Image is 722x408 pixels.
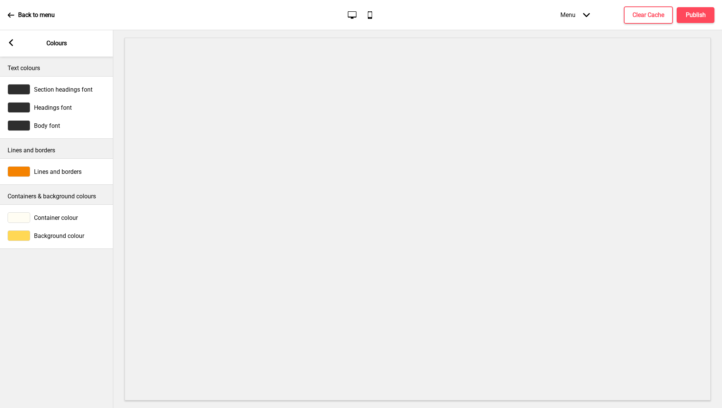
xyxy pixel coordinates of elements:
span: Background colour [34,232,84,239]
span: Container colour [34,214,78,221]
div: Headings font [8,102,106,113]
div: Background colour [8,230,106,241]
div: Body font [8,120,106,131]
p: Lines and borders [8,146,106,155]
span: Lines and borders [34,168,82,175]
span: Body font [34,122,60,129]
div: Container colour [8,212,106,223]
h4: Publish [686,11,706,19]
p: Text colours [8,64,106,72]
div: Lines and borders [8,166,106,177]
a: Back to menu [8,5,55,25]
div: Menu [553,4,597,26]
p: Containers & background colours [8,192,106,201]
div: Section headings font [8,84,106,95]
p: Colours [46,39,67,48]
p: Back to menu [18,11,55,19]
button: Publish [677,7,714,23]
span: Headings font [34,104,72,111]
button: Clear Cache [624,6,673,24]
h4: Clear Cache [633,11,664,19]
span: Section headings font [34,86,93,93]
